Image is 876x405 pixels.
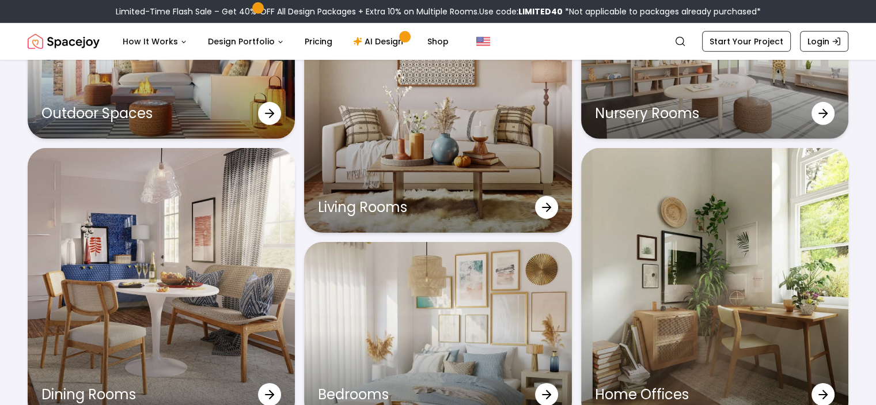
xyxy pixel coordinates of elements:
p: Outdoor Spaces [41,104,153,123]
img: Spacejoy Logo [28,30,100,53]
p: Home Offices [595,385,689,404]
a: AI Design [344,30,416,53]
a: Login [800,31,848,52]
span: Use code: [479,6,563,17]
nav: Main [113,30,458,53]
img: United States [476,35,490,48]
p: Nursery Rooms [595,104,699,123]
button: How It Works [113,30,196,53]
button: Design Portfolio [199,30,293,53]
a: Shop [418,30,458,53]
p: Living Rooms [318,198,407,217]
a: Pricing [295,30,342,53]
a: Spacejoy [28,30,100,53]
div: Limited-Time Flash Sale – Get 40% OFF All Design Packages + Extra 10% on Multiple Rooms. [116,6,761,17]
a: Start Your Project [702,31,791,52]
nav: Global [28,23,848,60]
b: LIMITED40 [518,6,563,17]
p: Bedrooms [318,385,389,404]
span: *Not applicable to packages already purchased* [563,6,761,17]
p: Dining Rooms [41,385,136,404]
